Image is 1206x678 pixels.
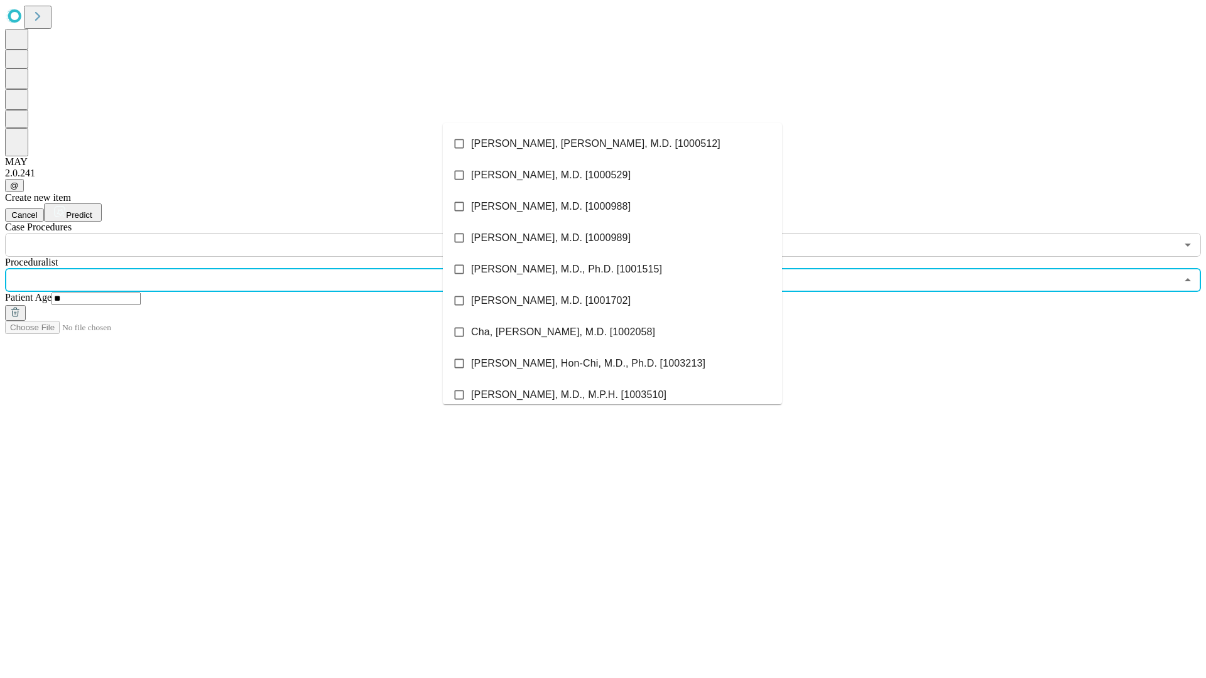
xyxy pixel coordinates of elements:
[5,208,44,222] button: Cancel
[5,222,72,232] span: Scheduled Procedure
[471,262,662,277] span: [PERSON_NAME], M.D., Ph.D. [1001515]
[471,168,631,183] span: [PERSON_NAME], M.D. [1000529]
[5,192,71,203] span: Create new item
[471,199,631,214] span: [PERSON_NAME], M.D. [1000988]
[471,387,666,402] span: [PERSON_NAME], M.D., M.P.H. [1003510]
[471,356,705,371] span: [PERSON_NAME], Hon-Chi, M.D., Ph.D. [1003213]
[11,210,38,220] span: Cancel
[471,325,655,340] span: Cha, [PERSON_NAME], M.D. [1002058]
[66,210,92,220] span: Predict
[5,292,52,303] span: Patient Age
[471,293,631,308] span: [PERSON_NAME], M.D. [1001702]
[5,156,1201,168] div: MAY
[471,136,720,151] span: [PERSON_NAME], [PERSON_NAME], M.D. [1000512]
[1179,236,1197,254] button: Open
[5,168,1201,179] div: 2.0.241
[10,181,19,190] span: @
[5,257,58,267] span: Proceduralist
[5,179,24,192] button: @
[1179,271,1197,289] button: Close
[471,230,631,245] span: [PERSON_NAME], M.D. [1000989]
[44,203,102,222] button: Predict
